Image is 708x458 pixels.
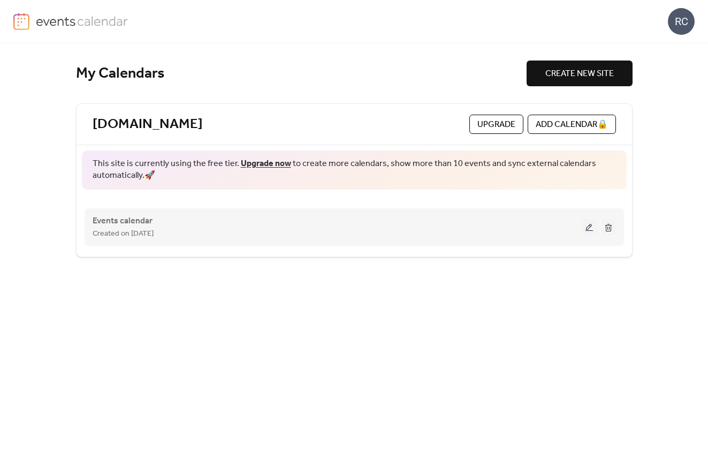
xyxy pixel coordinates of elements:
button: CREATE NEW SITE [527,61,633,86]
button: Upgrade [469,115,523,134]
span: Events calendar [93,215,153,228]
span: This site is currently using the free tier. to create more calendars, show more than 10 events an... [93,158,616,182]
a: Events calendar [93,218,153,224]
div: My Calendars [76,64,527,83]
a: Upgrade now [241,155,291,172]
div: RC [668,8,695,35]
img: logo-type [36,13,128,29]
span: Upgrade [477,118,515,131]
span: CREATE NEW SITE [545,67,614,80]
a: [DOMAIN_NAME] [93,116,203,133]
span: Created on [DATE] [93,228,154,241]
img: logo [13,13,29,30]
